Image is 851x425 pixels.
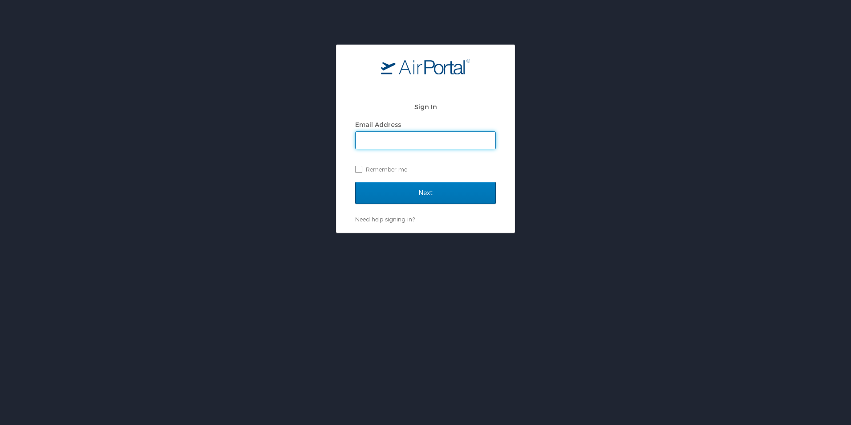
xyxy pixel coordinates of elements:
input: Next [355,182,496,204]
label: Remember me [355,163,496,176]
label: Email Address [355,121,401,128]
a: Need help signing in? [355,216,415,223]
h2: Sign In [355,102,496,112]
img: logo [381,58,470,74]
